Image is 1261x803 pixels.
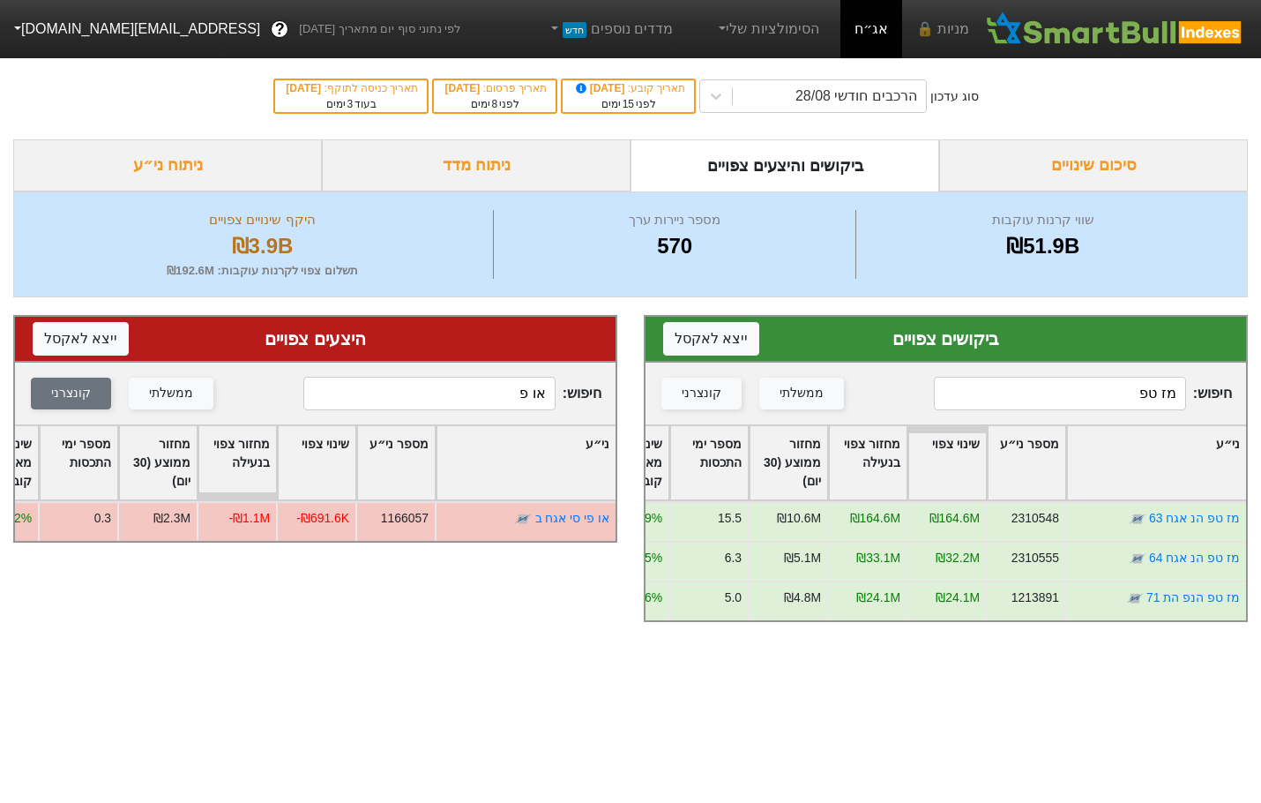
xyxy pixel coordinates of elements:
[573,82,628,94] span: [DATE]
[357,426,435,499] div: Toggle SortBy
[443,96,547,112] div: לפני ימים
[286,82,324,94] span: [DATE]
[939,139,1248,191] div: סיכום שינויים
[777,509,821,528] div: ₪10.6M
[908,426,986,499] div: Toggle SortBy
[492,98,498,110] span: 8
[829,426,907,499] div: Toggle SortBy
[850,509,900,528] div: ₪164.6M
[444,82,482,94] span: [DATE]
[759,378,844,409] button: ממשלתי
[443,80,547,96] div: תאריך פרסום :
[303,377,556,410] input: 473 רשומות...
[725,549,742,567] div: 6.3
[119,426,197,499] div: Toggle SortBy
[275,18,285,41] span: ?
[1011,549,1059,567] div: 2310555
[40,426,117,499] div: Toggle SortBy
[929,509,980,528] div: ₪164.6M
[1146,590,1240,604] a: מז טפ הנפ הת 71
[784,589,821,607] div: ₪4.8M
[540,11,680,47] a: מדדים נוספיםחדש
[436,426,616,499] div: Toggle SortBy
[936,549,980,567] div: ₪32.2M
[303,377,601,410] span: חיפוש :
[1149,511,1240,525] a: מז טפ הנ אגח 63
[563,22,586,38] span: חדש
[535,511,609,525] a: או פי סי אגח ב
[930,87,979,106] div: סוג עדכון
[1149,551,1240,565] a: מז טפ הנ אגח 64
[861,230,1225,262] div: ₪51.9B
[1067,426,1246,499] div: Toggle SortBy
[934,377,1232,410] span: חיפוש :
[988,426,1065,499] div: Toggle SortBy
[94,509,111,528] div: 0.3
[670,426,748,499] div: Toggle SortBy
[934,377,1186,410] input: 97 רשומות...
[856,589,900,607] div: ₪24.1M
[856,549,900,567] div: ₪33.1M
[498,210,852,230] div: מספר ניירות ערך
[628,589,662,607] div: 0.86%
[284,96,418,112] div: בעוד ימים
[708,11,826,47] a: הסימולציות שלי
[780,384,824,403] div: ממשלתי
[936,589,980,607] div: ₪24.1M
[36,210,489,230] div: היקף שינויים צפויים
[663,326,1228,352] div: ביקושים צפויים
[682,384,721,403] div: קונצרני
[36,262,489,280] div: תשלום צפוי לקרנות עוקבות : ₪192.6M
[1129,550,1146,567] img: tase link
[661,378,742,409] button: קונצרני
[571,96,685,112] div: לפני ימים
[381,509,429,528] div: 1166057
[628,549,662,567] div: 0.45%
[750,426,827,499] div: Toggle SortBy
[861,210,1225,230] div: שווי קרנות עוקבות
[623,98,634,110] span: 15
[498,230,852,262] div: 570
[284,80,418,96] div: תאריך כניסה לתוקף :
[725,589,742,607] div: 5.0
[278,426,355,499] div: Toggle SortBy
[31,378,111,409] button: קונצרני
[514,510,532,528] img: tase link
[784,549,821,567] div: ₪5.1M
[718,509,742,528] div: 15.5
[198,426,276,499] div: Toggle SortBy
[795,86,917,107] div: הרכבים חודשי 28/08
[299,20,460,38] span: לפי נתוני סוף יום מתאריך [DATE]
[149,384,193,403] div: ממשלתי
[36,230,489,262] div: ₪3.9B
[1129,510,1146,528] img: tase link
[129,378,213,409] button: ממשלתי
[347,98,354,110] span: 3
[33,326,598,352] div: היצעים צפויים
[322,139,630,191] div: ניתוח מדד
[13,139,322,191] div: ניתוח ני״ע
[228,509,270,528] div: -₪1.1M
[663,322,759,356] button: ייצא לאקסל
[1011,509,1059,528] div: 2310548
[983,11,1247,47] img: SmartBull
[628,509,662,528] div: 0.39%
[33,322,129,356] button: ייצא לאקסל
[571,80,685,96] div: תאריך קובע :
[1126,589,1144,607] img: tase link
[1011,589,1059,607] div: 1213891
[153,509,190,528] div: ₪2.3M
[296,509,349,528] div: -₪691.6K
[630,139,939,191] div: ביקושים והיצעים צפויים
[51,384,91,403] div: קונצרני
